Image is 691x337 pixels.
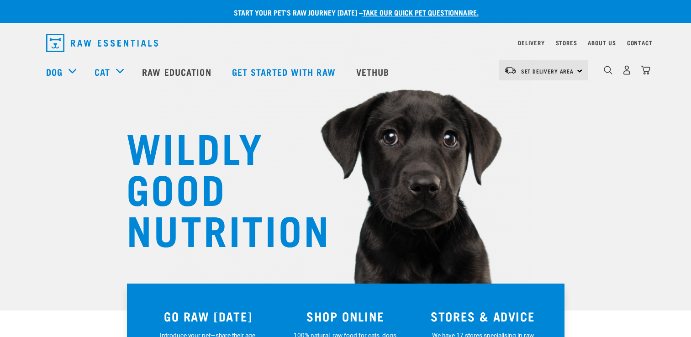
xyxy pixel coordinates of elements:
h3: GO RAW [DATE] [145,309,272,323]
a: Stores [556,41,577,44]
h1: WILDLY GOOD NUTRITION [127,126,309,249]
span: Set Delivery Area [521,69,574,73]
a: Cat [95,65,110,79]
img: Raw Essentials Logo [46,34,158,52]
a: Get started with Raw [223,53,347,90]
a: Delivery [518,41,544,44]
a: Vethub [347,53,401,90]
a: Dog [46,65,63,79]
img: user.png [622,65,632,75]
a: take our quick pet questionnaire. [363,10,479,14]
img: van-moving.png [504,66,517,74]
a: Contact [627,41,653,44]
h3: SHOP ONLINE [282,309,409,323]
a: Raw Education [133,53,222,90]
img: home-icon-1@2x.png [604,66,612,74]
img: home-icon@2x.png [641,65,650,75]
h3: STORES & ADVICE [420,309,546,323]
nav: dropdown navigation [39,30,653,56]
a: About Us [588,41,616,44]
